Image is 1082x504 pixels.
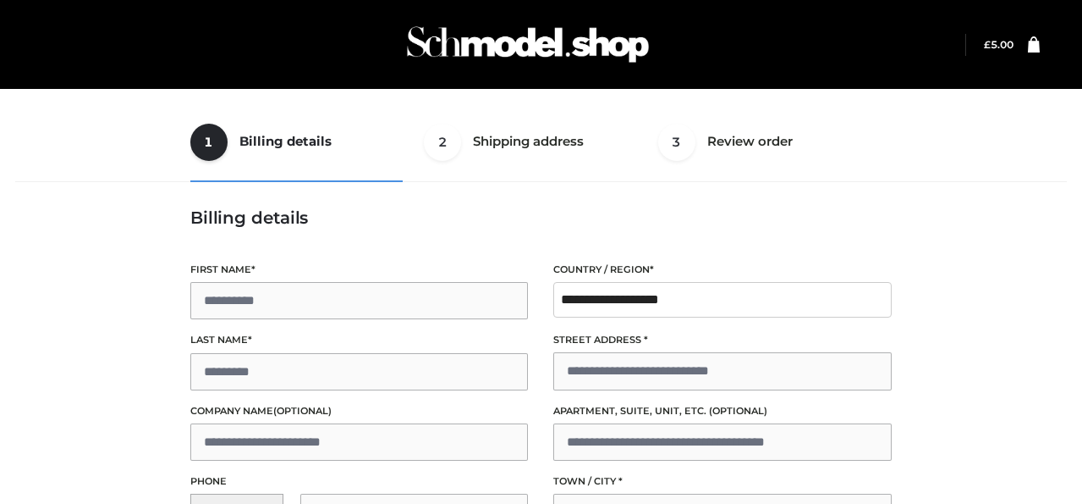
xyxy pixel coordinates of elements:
label: Phone [190,474,529,490]
h3: Billing details [190,208,892,228]
label: Town / City [553,474,892,490]
span: (optional) [709,405,767,417]
label: Country / Region [553,262,892,278]
span: £ [984,38,991,51]
label: First name [190,262,529,278]
label: Last name [190,332,529,348]
bdi: 5.00 [984,38,1013,51]
label: Company name [190,403,529,419]
a: £5.00 [984,38,1013,51]
label: Street address [553,332,892,348]
label: Apartment, suite, unit, etc. [553,403,892,419]
span: (optional) [273,405,332,417]
img: Schmodel Admin 964 [401,11,655,78]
